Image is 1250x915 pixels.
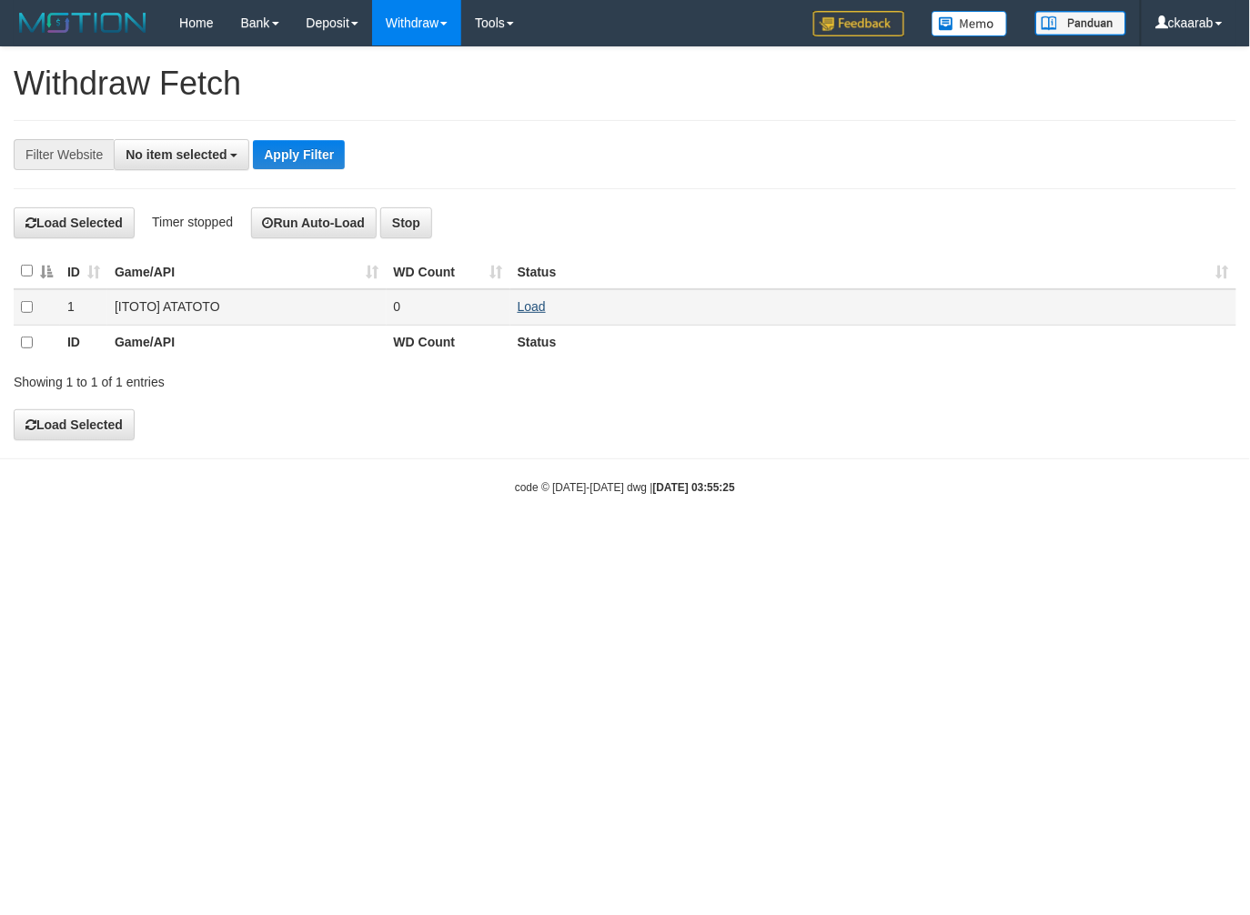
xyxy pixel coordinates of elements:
[14,207,135,238] button: Load Selected
[653,481,735,494] strong: [DATE] 03:55:25
[394,299,401,314] span: 0
[1035,11,1126,35] img: panduan.png
[387,254,510,289] th: WD Count: activate to sort column ascending
[515,481,735,494] small: code © [DATE]-[DATE] dwg |
[14,366,508,391] div: Showing 1 to 1 of 1 entries
[152,215,233,229] span: Timer stopped
[253,140,345,169] button: Apply Filter
[380,207,432,238] button: Stop
[14,409,135,440] button: Load Selected
[107,325,387,360] th: Game/API
[60,289,107,326] td: 1
[60,325,107,360] th: ID
[387,325,510,360] th: WD Count
[510,254,1236,289] th: Status: activate to sort column ascending
[518,299,546,314] a: Load
[14,65,1236,102] h1: Withdraw Fetch
[932,11,1008,36] img: Button%20Memo.svg
[510,325,1236,360] th: Status
[107,289,387,326] td: [ITOTO] ATATOTO
[126,147,227,162] span: No item selected
[60,254,107,289] th: ID: activate to sort column ascending
[14,9,152,36] img: MOTION_logo.png
[114,139,249,170] button: No item selected
[107,254,387,289] th: Game/API: activate to sort column ascending
[14,139,114,170] div: Filter Website
[813,11,904,36] img: Feedback.jpg
[251,207,378,238] button: Run Auto-Load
